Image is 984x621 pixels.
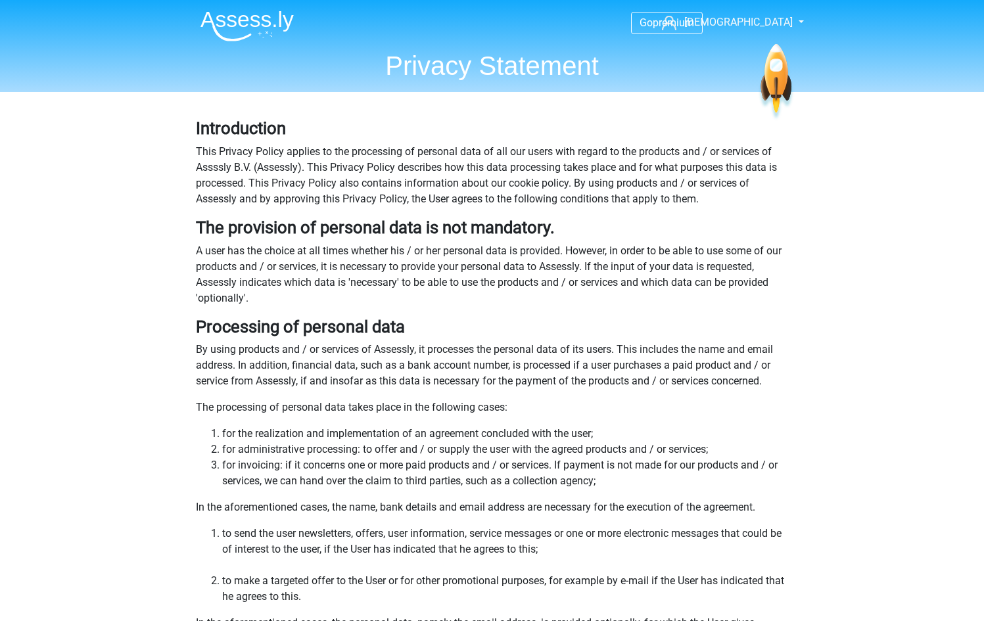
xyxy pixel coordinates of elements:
img: spaceship.7d73109d6933.svg [758,44,794,121]
li: for invoicing: if it concerns one or more paid products and / or services. If payment is not made... [222,457,789,489]
b: Introduction [196,118,286,138]
span: Go [640,16,653,29]
a: Gopremium [632,14,702,32]
img: Assessly [200,11,294,41]
li: for administrative processing: to offer and / or supply the user with the agreed products and / o... [222,442,789,457]
li: for the realization and implementation of an agreement concluded with the user; [222,426,789,442]
p: A user has the choice at all times whether his / or her personal data is provided. However, in or... [196,243,789,306]
li: to send the user newsletters, offers, user information, service messages or one or more electroni... [222,526,789,573]
p: By using products and / or services of Assessly, it processes the personal data of its users. Thi... [196,342,789,389]
a: [DEMOGRAPHIC_DATA] [657,14,794,30]
b: Processing of personal data [196,317,405,336]
span: [DEMOGRAPHIC_DATA] [684,16,793,28]
p: This Privacy Policy applies to the processing of personal data of all our users with regard to th... [196,144,789,207]
span: premium [653,16,694,29]
b: The provision of personal data is not mandatory. [196,218,555,237]
li: to make a targeted offer to the User or for other promotional purposes, for example by e-mail if ... [222,573,789,605]
p: The processing of personal data takes place in the following cases: [196,400,789,415]
h1: Privacy Statement [190,50,795,81]
p: In the aforementioned cases, the name, bank details and email address are necessary for the execu... [196,499,789,515]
